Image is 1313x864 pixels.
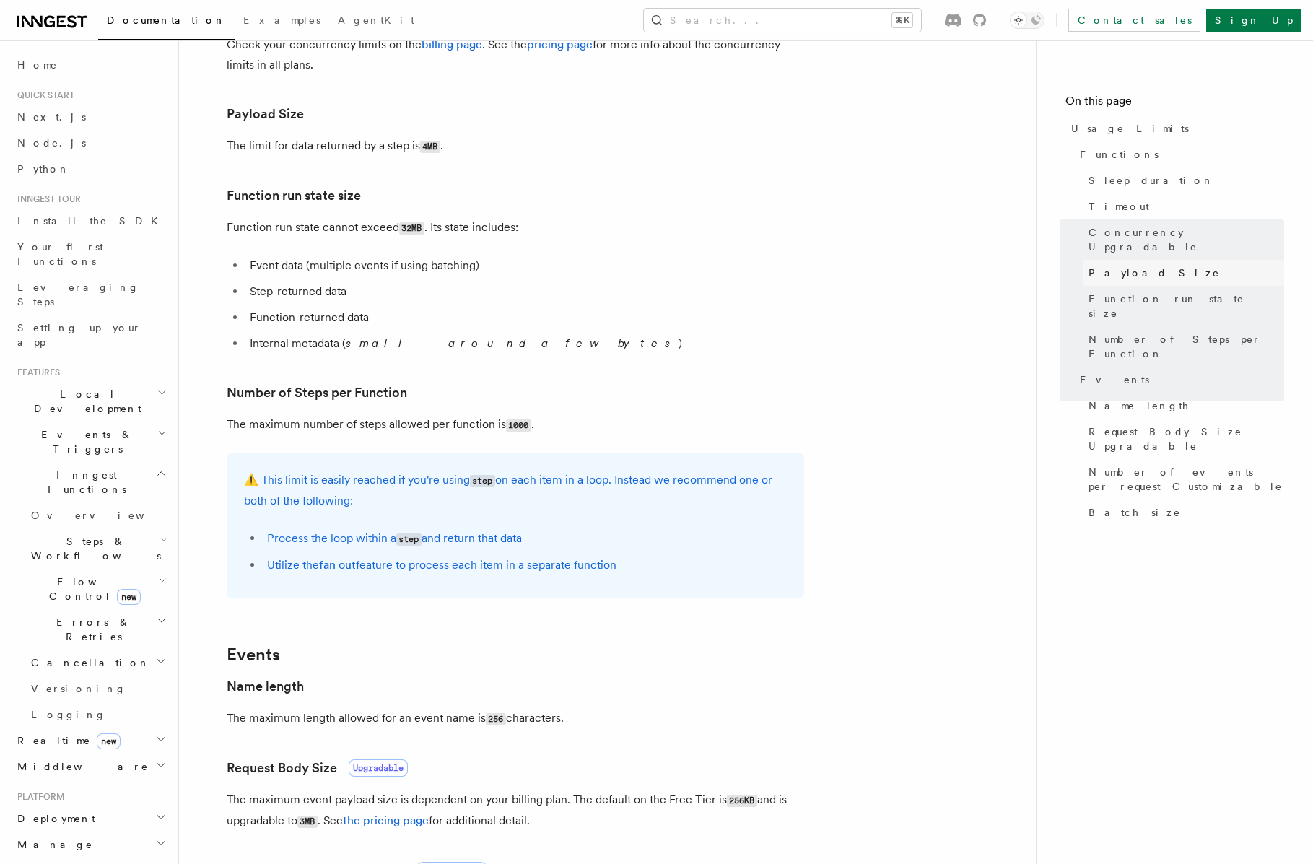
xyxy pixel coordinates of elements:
span: Python [17,163,70,175]
p: Check your concurrency limits on the . See the for more info about the concurrency limits in all ... [227,35,804,75]
code: step [470,475,495,487]
a: AgentKit [329,4,423,39]
span: Platform [12,791,65,803]
span: Your first Functions [17,241,103,267]
code: 32MB [399,222,424,235]
h4: On this page [1065,92,1284,115]
a: Logging [25,702,170,728]
span: Features [12,367,60,378]
span: Leveraging Steps [17,282,139,307]
p: The maximum length allowed for an event name is characters. [227,708,804,729]
button: Manage [12,832,170,858]
code: 3MB [297,816,318,828]
p: ⚠️ This limit is easily reached if you're using on each item in a loop. Instead we recommend one ... [244,470,787,511]
span: Home [17,58,58,72]
button: Flow Controlnew [25,569,170,609]
a: Number of Steps per Function [227,383,407,403]
span: Payload Size [1089,266,1220,280]
code: 256KB [727,795,757,807]
span: Realtime [12,733,121,748]
a: Sleep duration [1083,167,1284,193]
a: Timeout [1083,193,1284,219]
a: Batch size [1083,499,1284,525]
a: the pricing page [343,813,429,827]
a: Usage Limits [1065,115,1284,141]
a: Node.js [12,130,170,156]
kbd: ⌘K [892,13,912,27]
a: Overview [25,502,170,528]
span: Inngest Functions [12,468,156,497]
button: Events & Triggers [12,422,170,462]
span: Functions [1080,147,1159,162]
button: Inngest Functions [12,462,170,502]
a: Leveraging Steps [12,274,170,315]
span: Number of events per request Customizable [1089,465,1284,494]
a: Request Body Size Upgradable [1083,419,1284,459]
span: Flow Control [25,575,159,603]
span: Sleep duration [1089,173,1214,188]
a: Events [227,645,280,665]
a: Sign Up [1206,9,1301,32]
a: Function run state size [1083,286,1284,326]
span: Number of Steps per Function [1089,332,1284,361]
a: Function run state size [227,186,361,206]
span: Errors & Retries [25,615,157,644]
span: Logging [31,709,106,720]
a: Install the SDK [12,208,170,234]
button: Toggle dark mode [1010,12,1044,29]
span: Examples [243,14,320,26]
span: Documentation [107,14,226,26]
a: Request Body SizeUpgradable [227,758,408,778]
a: Your first Functions [12,234,170,274]
span: Overview [31,510,180,521]
a: Next.js [12,104,170,130]
a: Name length [1083,393,1284,419]
li: Utilize the feature to process each item in a separate function [263,555,787,575]
span: Timeout [1089,199,1149,214]
a: fan out [319,558,356,572]
li: Event data (multiple events if using batching) [245,256,804,276]
code: step [396,533,422,546]
span: Install the SDK [17,215,167,227]
a: billing page [422,38,482,51]
a: Setting up your app [12,315,170,355]
p: The maximum event payload size is dependent on your billing plan. The default on the Free Tier is... [227,790,804,832]
span: Upgradable [349,759,408,777]
span: Next.js [17,111,86,123]
li: Internal metadata ( ) [245,333,804,354]
a: Payload Size [227,104,304,124]
button: Deployment [12,806,170,832]
code: 256 [486,713,506,725]
span: Local Development [12,387,157,416]
p: The limit for data returned by a step is . [227,136,804,157]
span: Cancellation [25,655,150,670]
span: Inngest tour [12,193,81,205]
span: Events [1080,372,1149,387]
a: Payload Size [1083,260,1284,286]
span: Node.js [17,137,86,149]
button: Realtimenew [12,728,170,754]
span: Usage Limits [1071,121,1189,136]
span: Middleware [12,759,149,774]
span: Events & Triggers [12,427,157,456]
span: new [117,589,141,605]
a: Python [12,156,170,182]
li: Process the loop within a and return that data [263,528,787,549]
a: Number of Steps per Function [1083,326,1284,367]
span: Name length [1089,398,1190,413]
a: Versioning [25,676,170,702]
span: Quick start [12,90,74,101]
p: The maximum number of steps allowed per function is . [227,414,804,435]
a: Number of events per request Customizable [1083,459,1284,499]
span: Manage [12,837,93,852]
span: Request Body Size Upgradable [1089,424,1284,453]
li: Function-returned data [245,307,804,328]
em: small - around a few bytes [346,336,679,350]
span: AgentKit [338,14,414,26]
a: pricing page [527,38,593,51]
span: Concurrency Upgradable [1089,225,1284,254]
p: Function run state cannot exceed . Its state includes: [227,217,804,238]
code: 1000 [506,419,531,432]
a: Home [12,52,170,78]
a: Contact sales [1068,9,1200,32]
